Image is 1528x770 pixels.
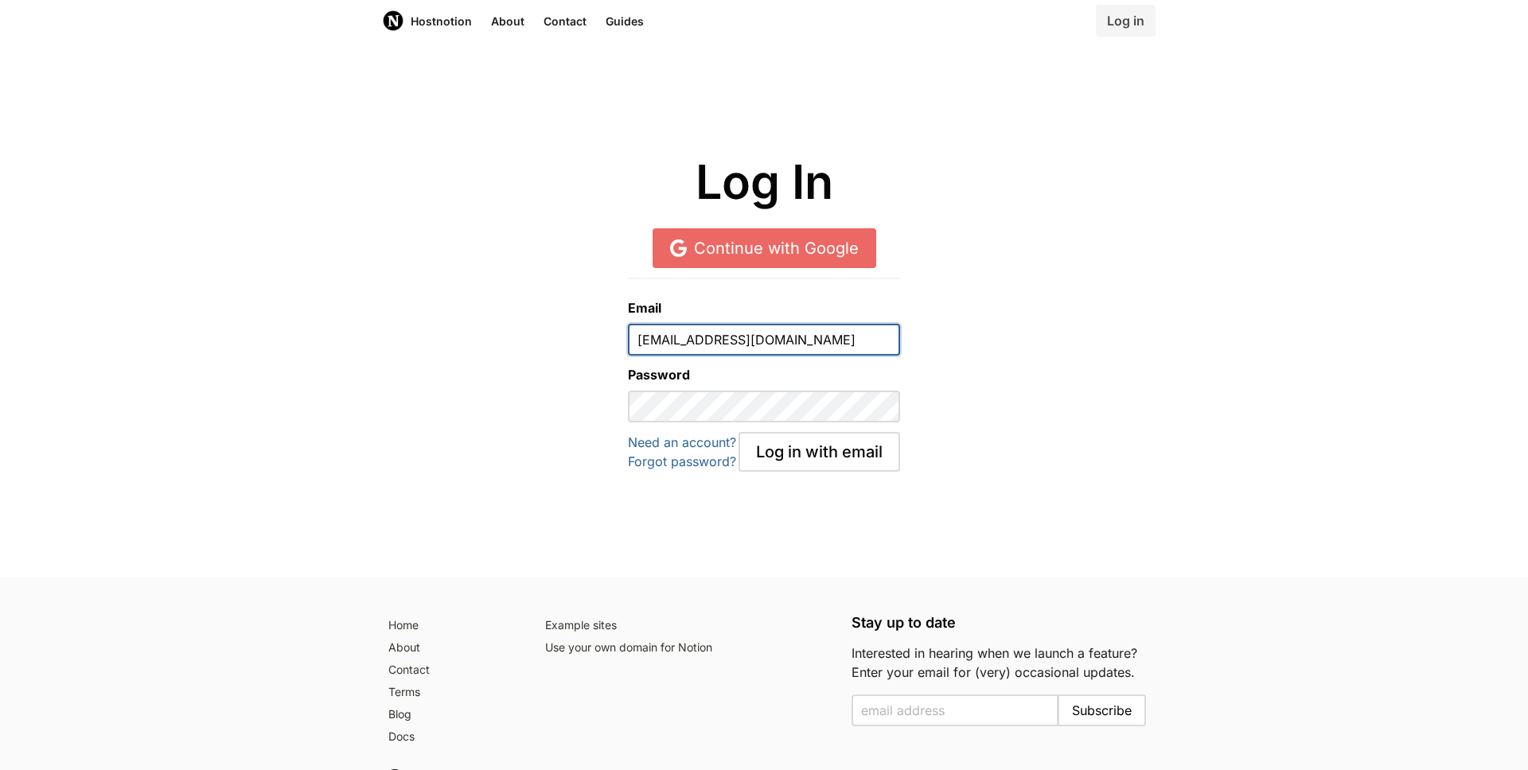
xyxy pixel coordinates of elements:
[539,615,833,637] a: Example sites
[628,365,899,384] label: Password
[852,615,1146,631] h5: Stay up to date
[628,453,736,469] a: Forgot password?
[382,637,520,659] a: About
[382,682,520,704] a: Terms
[852,644,1146,682] p: Interested in hearing when we launch a feature? Enter your email for (very) occasional updates.
[382,615,520,637] a: Home
[653,228,876,268] a: Continue with Google
[852,694,1058,726] input: Enter your email to subscribe to the email list and be notified when we launch
[739,432,900,472] button: Log in with email
[628,434,736,450] a: Need an account?
[539,637,833,659] a: Use your own domain for Notion
[382,659,520,682] a: Contact
[1058,694,1146,726] button: Subscribe
[382,10,404,32] img: Host Notion logo
[1096,5,1156,37] a: Log in
[628,298,899,317] label: Email
[382,156,1146,209] h1: Log In
[382,704,520,726] a: Blog
[382,726,520,749] a: Docs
